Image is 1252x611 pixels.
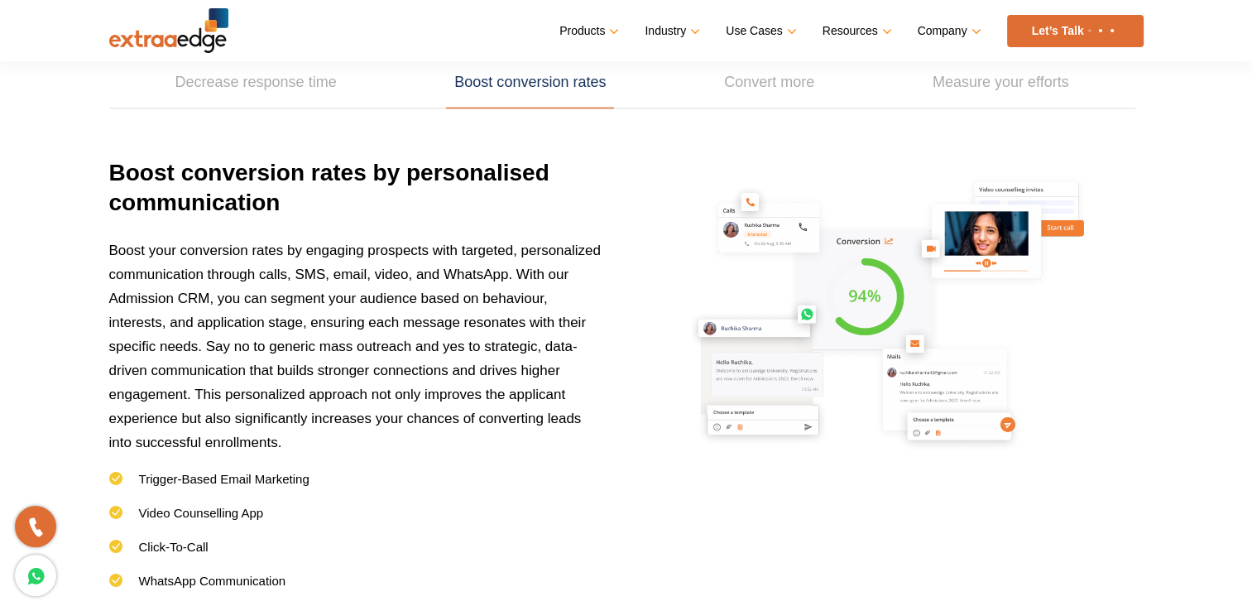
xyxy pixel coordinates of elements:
h3: Boost conversion rates by personalised communication [109,158,606,238]
li: Video Counselling App [109,505,606,539]
a: Boost conversion rates [446,57,614,108]
a: Measure your efforts [924,57,1077,108]
a: Let’s Talk [1007,15,1144,47]
a: Industry [645,19,697,43]
a: Use Cases [726,19,793,43]
li: Trigger-Based Email Marketing [109,471,606,505]
li: Click-To-Call [109,539,606,573]
span: Boost your conversion rates by engaging prospects with targeted, personalized communication throu... [109,243,601,450]
a: Convert more [716,57,823,108]
a: Company [918,19,978,43]
a: Resources [823,19,889,43]
li: WhatsApp Communication [109,573,606,607]
a: Products [559,19,616,43]
a: Decrease response time [167,57,345,108]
